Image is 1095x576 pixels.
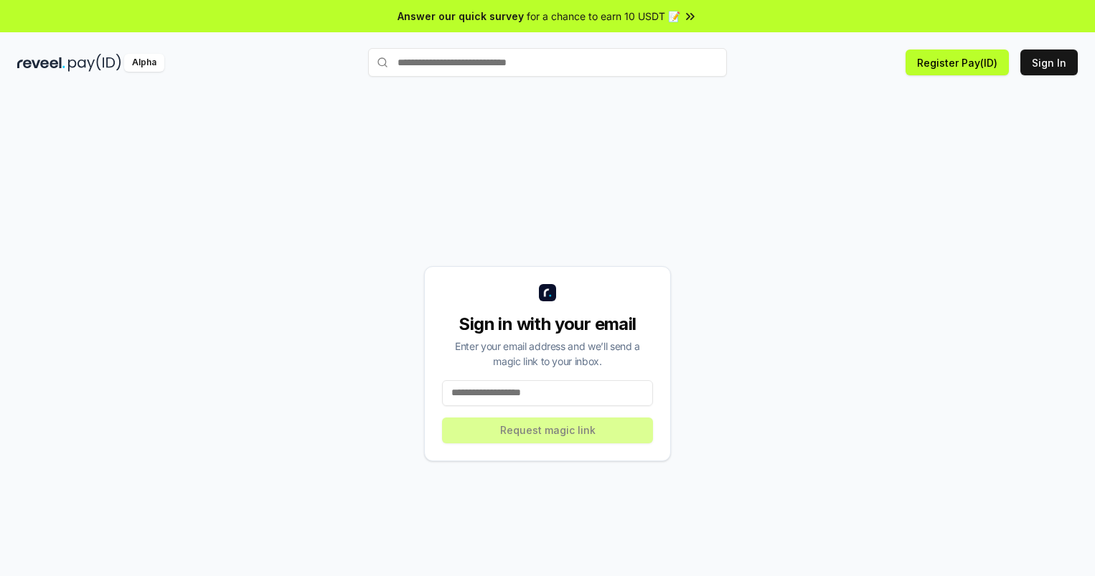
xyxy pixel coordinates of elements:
img: reveel_dark [17,54,65,72]
span: Answer our quick survey [398,9,524,24]
div: Enter your email address and we’ll send a magic link to your inbox. [442,339,653,369]
span: for a chance to earn 10 USDT 📝 [527,9,680,24]
div: Alpha [124,54,164,72]
button: Register Pay(ID) [906,49,1009,75]
div: Sign in with your email [442,313,653,336]
button: Sign In [1020,49,1078,75]
img: logo_small [539,284,556,301]
img: pay_id [68,54,121,72]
